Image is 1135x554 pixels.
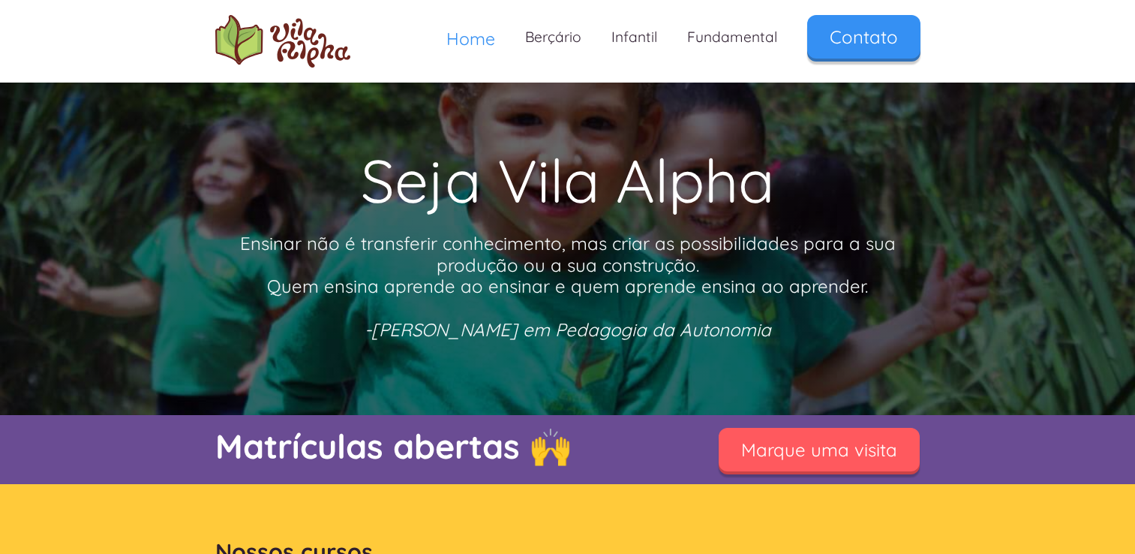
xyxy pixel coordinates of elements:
a: Marque uma visita [719,428,920,471]
em: -[PERSON_NAME] em Pedagogia da Autonomia [365,318,771,341]
a: Home [431,15,510,62]
a: Berçário [510,15,596,59]
a: Fundamental [672,15,792,59]
p: Matrículas abertas 🙌 [215,423,680,470]
span: Home [446,28,495,50]
a: Infantil [596,15,672,59]
p: Ensinar não é transferir conhecimento, mas criar as possibilidades para a sua produção ou a sua c... [215,233,920,341]
h1: Seja Vila Alpha [215,135,920,225]
a: home [215,15,350,68]
img: logo Escola Vila Alpha [215,15,350,68]
a: Contato [807,15,920,59]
